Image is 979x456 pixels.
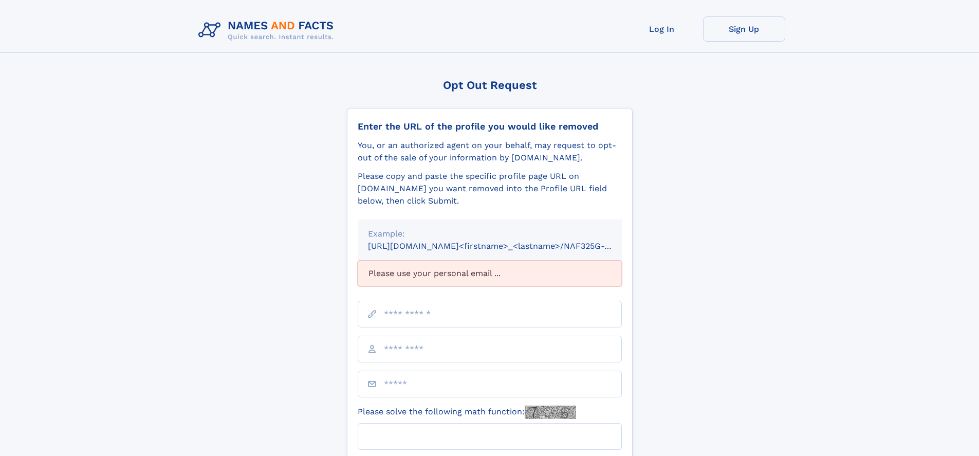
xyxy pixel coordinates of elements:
small: [URL][DOMAIN_NAME]<firstname>_<lastname>/NAF325G-xxxxxxxx [368,241,641,251]
img: Logo Names and Facts [194,16,342,44]
label: Please solve the following math function: [358,406,576,419]
div: Opt Out Request [347,79,633,92]
div: You, or an authorized agent on your behalf, may request to opt-out of the sale of your informatio... [358,139,622,164]
div: Please use your personal email ... [358,261,622,286]
div: Enter the URL of the profile you would like removed [358,121,622,132]
a: Log In [621,16,703,42]
div: Please copy and paste the specific profile page URL on [DOMAIN_NAME] you want removed into the Pr... [358,170,622,207]
div: Example: [368,228,612,240]
a: Sign Up [703,16,785,42]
